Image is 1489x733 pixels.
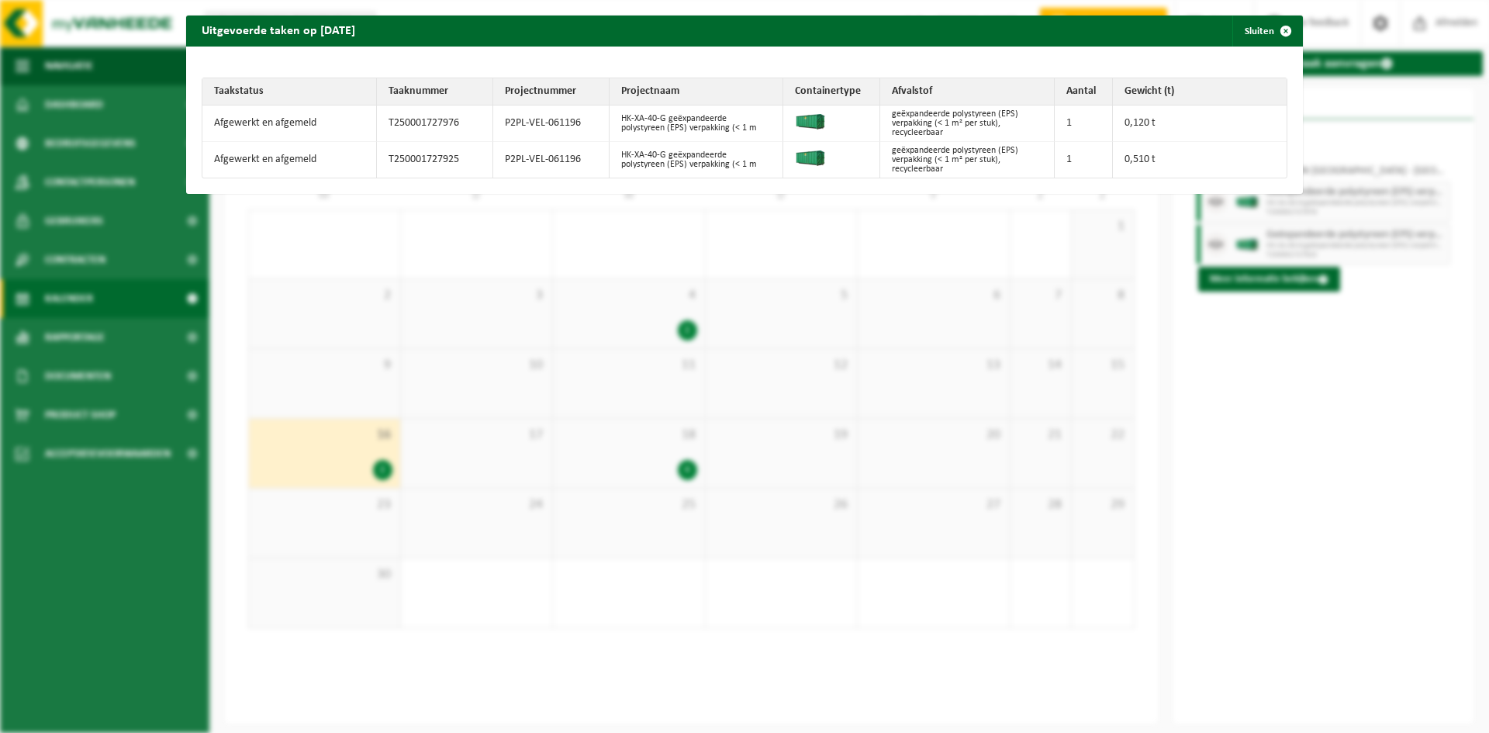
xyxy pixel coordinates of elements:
td: T250001727976 [377,105,493,142]
img: HK-XA-40-GN-00 [795,150,826,166]
td: HK-XA-40-G geëxpandeerde polystyreen (EPS) verpakking (< 1 m [610,105,784,142]
h2: Uitgevoerde taken op [DATE] [186,16,371,45]
td: T250001727925 [377,142,493,178]
button: Sluiten [1232,16,1301,47]
th: Gewicht (t) [1113,78,1287,105]
th: Taakstatus [202,78,377,105]
td: HK-XA-40-G geëxpandeerde polystyreen (EPS) verpakking (< 1 m [610,142,784,178]
td: 1 [1055,142,1113,178]
th: Projectnummer [493,78,610,105]
td: Afgewerkt en afgemeld [202,142,377,178]
td: P2PL-VEL-061196 [493,142,610,178]
th: Projectnaam [610,78,784,105]
td: 0,510 t [1113,142,1287,178]
img: HK-XA-40-GN-00 [795,114,826,130]
td: geëxpandeerde polystyreen (EPS) verpakking (< 1 m² per stuk), recycleerbaar [880,142,1055,178]
td: 1 [1055,105,1113,142]
td: 0,120 t [1113,105,1287,142]
td: geëxpandeerde polystyreen (EPS) verpakking (< 1 m² per stuk), recycleerbaar [880,105,1055,142]
th: Aantal [1055,78,1113,105]
td: P2PL-VEL-061196 [493,105,610,142]
th: Containertype [783,78,880,105]
td: Afgewerkt en afgemeld [202,105,377,142]
th: Afvalstof [880,78,1055,105]
th: Taaknummer [377,78,493,105]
